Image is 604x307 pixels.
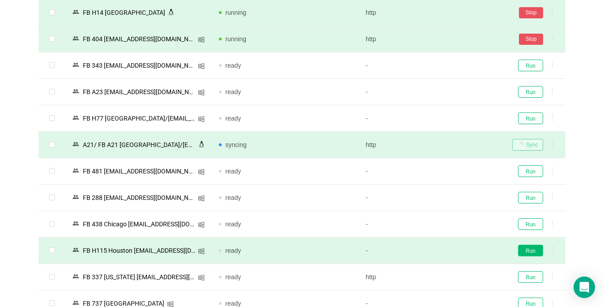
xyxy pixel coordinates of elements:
i: icon: windows [198,274,205,281]
button: Run [518,60,543,71]
i: icon: windows [198,195,205,202]
button: Run [518,245,543,256]
i: icon: windows [198,89,205,96]
span: running [225,35,246,43]
div: FB 343 [EMAIL_ADDRESS][DOMAIN_NAME] [80,60,198,71]
span: ready [225,168,241,175]
span: ready [225,115,241,122]
td: - [359,52,505,79]
td: http [359,264,505,290]
button: Stop [519,7,543,18]
div: Open Intercom Messenger [574,277,595,298]
div: FB 288 [EMAIL_ADDRESS][DOMAIN_NAME] [80,192,198,203]
div: FB 438 Chicago [EMAIL_ADDRESS][DOMAIN_NAME] [80,218,198,230]
i: icon: windows [198,116,205,122]
td: http [359,132,505,158]
td: - [359,185,505,211]
span: ready [225,62,241,69]
span: ready [225,221,241,228]
button: Stop [519,34,543,45]
i: icon: windows [198,221,205,228]
div: FB H14 [GEOGRAPHIC_DATA] [80,7,168,18]
span: syncing [225,141,246,148]
i: icon: windows [198,169,205,175]
div: FB 404 [EMAIL_ADDRESS][DOMAIN_NAME] [80,33,198,45]
span: ready [225,300,241,307]
td: - [359,79,505,105]
td: - [359,158,505,185]
div: А21/ FB A21 [GEOGRAPHIC_DATA]/[EMAIL_ADDRESS][DOMAIN_NAME] [80,139,198,151]
td: - [359,238,505,264]
span: running [225,9,246,16]
button: Run [518,165,543,177]
button: Run [518,218,543,230]
span: ready [225,247,241,254]
div: FB A23 [EMAIL_ADDRESS][DOMAIN_NAME] [80,86,198,98]
button: Run [518,86,543,98]
div: FB Н77 [GEOGRAPHIC_DATA]/[EMAIL_ADDRESS][DOMAIN_NAME] [80,112,198,124]
div: FB 481 [EMAIL_ADDRESS][DOMAIN_NAME] [80,165,198,177]
span: ready [225,273,241,281]
td: - [359,105,505,132]
div: FB H115 Houston [EMAIL_ADDRESS][DOMAIN_NAME] [80,245,198,256]
div: FB 337 [US_STATE] [EMAIL_ADDRESS][DOMAIN_NAME] [80,271,198,283]
td: http [359,26,505,52]
span: ready [225,194,241,201]
i: icon: windows [198,248,205,255]
button: Run [518,112,543,124]
button: Run [518,192,543,203]
td: - [359,211,505,238]
button: Run [518,271,543,283]
i: icon: windows [198,63,205,69]
span: ready [225,88,241,95]
i: icon: windows [198,36,205,43]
